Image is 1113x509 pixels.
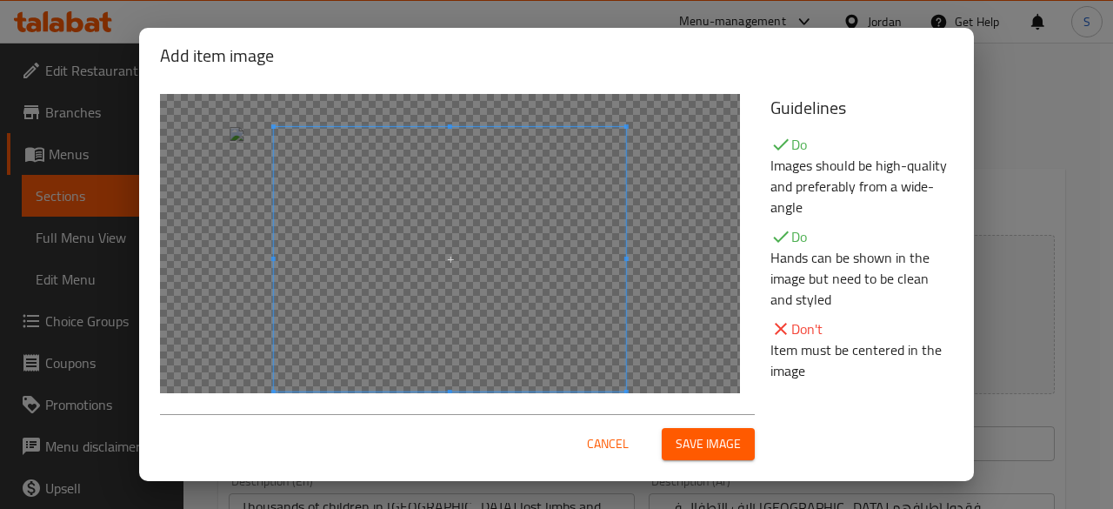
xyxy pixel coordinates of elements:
[770,247,953,310] p: Hands can be shown in the image but need to be clean and styled
[676,433,741,455] span: Save image
[770,318,953,339] p: Don't
[587,433,629,455] span: Cancel
[580,428,636,460] button: Cancel
[770,94,953,122] h5: Guidelines
[770,339,953,381] p: Item must be centered in the image
[160,42,953,70] h2: Add item image
[770,155,953,218] p: Images should be high-quality and preferably from a wide-angle
[662,428,755,460] button: Save image
[770,134,953,155] p: Do
[770,226,953,247] p: Do
[770,390,953,411] p: Don't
